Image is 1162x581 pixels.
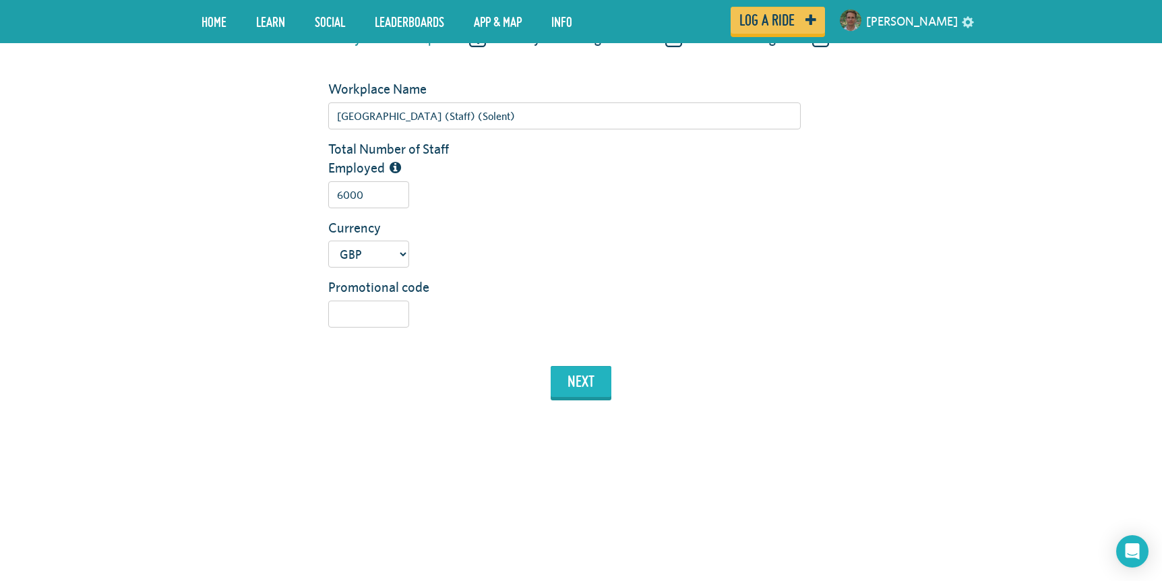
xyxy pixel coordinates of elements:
[541,5,582,38] a: Info
[390,161,401,175] i: The total number of people employed by this organization/workplace, including part time staff.
[551,366,611,397] button: next
[962,15,974,28] a: settings drop down toggle
[464,5,532,38] a: App & Map
[840,9,861,31] img: Small navigation user avatar
[318,140,483,178] label: Total Number of Staff Employed
[365,5,454,38] a: Leaderboards
[866,5,958,38] a: [PERSON_NAME]
[1116,535,1149,568] div: Open Intercom Messenger
[731,7,825,34] a: Log a ride
[305,5,355,38] a: Social
[191,5,237,38] a: Home
[318,278,483,297] label: Promotional code
[318,80,483,99] label: Workplace Name
[739,14,795,26] span: Log a ride
[318,218,483,238] label: Currency
[246,5,295,38] a: LEARN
